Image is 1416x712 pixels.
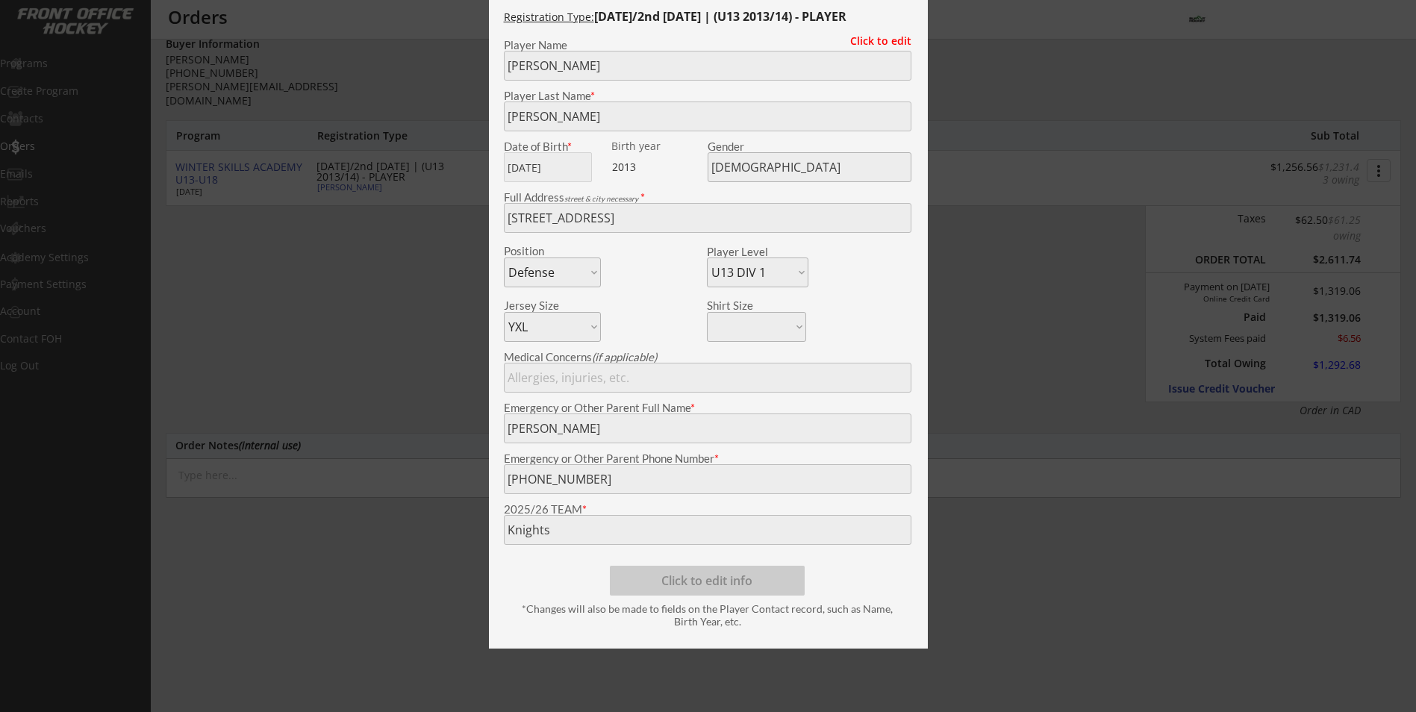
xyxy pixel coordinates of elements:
[504,192,911,203] div: Full Address
[708,141,911,152] div: Gender
[592,350,657,363] em: (if applicable)
[504,504,911,515] div: 2025/26 TEAM
[610,566,805,596] button: Click to edit info
[511,603,904,628] div: *Changes will also be made to fields on the Player Contact record, such as Name, Birth Year, etc.
[504,203,911,233] input: Street, City, Province/State
[504,10,594,24] u: Registration Type:
[504,363,911,393] input: Allergies, injuries, etc.
[594,8,846,25] strong: [DATE]/2nd [DATE] | (U13 2013/14) - PLAYER
[504,402,911,413] div: Emergency or Other Parent Full Name
[707,300,784,311] div: Shirt Size
[504,40,911,51] div: Player Name
[504,246,581,257] div: Position
[504,453,911,464] div: Emergency or Other Parent Phone Number
[611,141,705,152] div: Birth year
[839,36,911,46] div: Click to edit
[612,160,705,175] div: 2013
[504,352,911,363] div: Medical Concerns
[707,246,808,257] div: Player Level
[504,141,601,152] div: Date of Birth
[504,90,911,102] div: Player Last Name
[504,300,581,311] div: Jersey Size
[564,194,638,203] em: street & city necessary
[611,141,705,152] div: We are transitioning the system to collect and store date of birth instead of just birth year to ...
